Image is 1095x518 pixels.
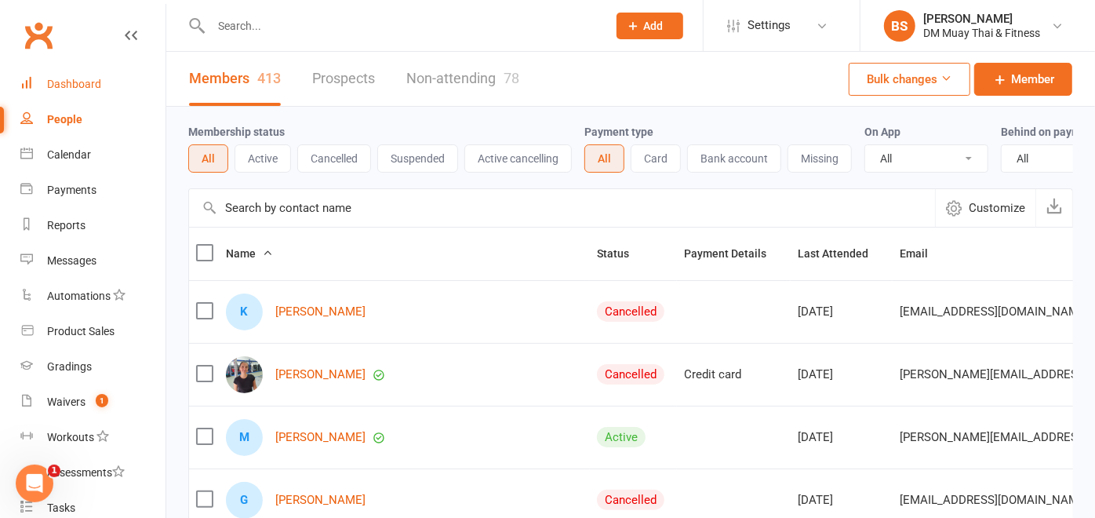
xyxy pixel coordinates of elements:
div: Assessments [47,466,125,479]
button: Payment Details [684,244,784,263]
a: Waivers 1 [20,385,166,420]
span: Member [1011,70,1054,89]
div: [DATE] [798,431,886,444]
span: Customize [969,199,1025,217]
div: Dashboard [47,78,101,90]
button: Email [900,244,945,263]
span: [EMAIL_ADDRESS][DOMAIN_NAME] [900,485,1089,515]
div: Waivers [47,396,85,408]
label: Payment type [584,126,653,138]
a: Prospects [312,52,375,106]
div: Credit card [684,368,784,381]
a: Messages [20,243,166,279]
div: Cancelled [597,364,664,385]
button: Bulk changes [849,63,970,96]
button: Last Attended [798,244,886,263]
button: Name [226,244,273,263]
button: All [584,144,624,173]
div: [PERSON_NAME] [923,12,1040,26]
div: Messages [47,254,96,267]
div: Reports [47,219,85,232]
span: Last Attended [798,247,886,260]
div: [DATE] [798,368,886,381]
button: Missing [788,144,852,173]
div: [DATE] [798,305,886,319]
a: Clubworx [19,16,58,55]
button: Bank account [687,144,781,173]
div: Tasks [47,502,75,514]
div: 78 [504,70,519,86]
input: Search... [206,15,596,37]
button: Add [617,13,683,39]
button: Active cancelling [464,144,572,173]
a: Reports [20,208,166,243]
a: Assessments [20,455,166,491]
div: Payments [47,184,96,196]
div: People [47,113,82,126]
button: Card [631,144,681,173]
div: [DATE] [798,494,886,507]
a: [PERSON_NAME] [275,305,366,319]
div: Product Sales [47,325,115,337]
button: Suspended [377,144,458,173]
div: Workouts [47,431,94,443]
div: Gradings [47,360,92,373]
a: [PERSON_NAME] [275,431,366,444]
div: K [226,294,263,330]
span: Settings [748,8,791,43]
input: Search by contact name [189,189,935,227]
a: Members413 [189,52,281,106]
a: Product Sales [20,314,166,349]
button: Customize [935,189,1035,227]
a: Calendar [20,137,166,173]
span: Name [226,247,273,260]
div: Cancelled [597,301,664,322]
a: Dashboard [20,67,166,102]
span: [EMAIL_ADDRESS][DOMAIN_NAME] [900,297,1089,326]
a: Gradings [20,349,166,385]
div: Automations [47,290,111,302]
iframe: Intercom live chat [16,465,53,502]
button: Active [235,144,291,173]
a: [PERSON_NAME] [275,368,366,381]
span: 1 [48,465,60,477]
a: Workouts [20,420,166,455]
div: Calendar [47,148,91,161]
span: Add [644,20,664,32]
a: Member [974,63,1072,96]
button: All [188,144,228,173]
button: Status [597,244,646,263]
a: People [20,102,166,137]
a: Payments [20,173,166,208]
span: Email [900,247,945,260]
label: On App [864,126,900,138]
button: Cancelled [297,144,371,173]
a: [PERSON_NAME] [275,494,366,507]
div: 413 [257,70,281,86]
span: Payment Details [684,247,784,260]
label: Membership status [188,126,285,138]
div: BS [884,10,915,42]
a: Non-attending78 [406,52,519,106]
span: Status [597,247,646,260]
a: Automations [20,279,166,314]
div: Active [597,427,646,447]
div: Cancelled [597,490,664,510]
div: DM Muay Thai & Fitness [923,26,1040,40]
div: M [226,419,263,456]
span: 1 [96,394,108,407]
